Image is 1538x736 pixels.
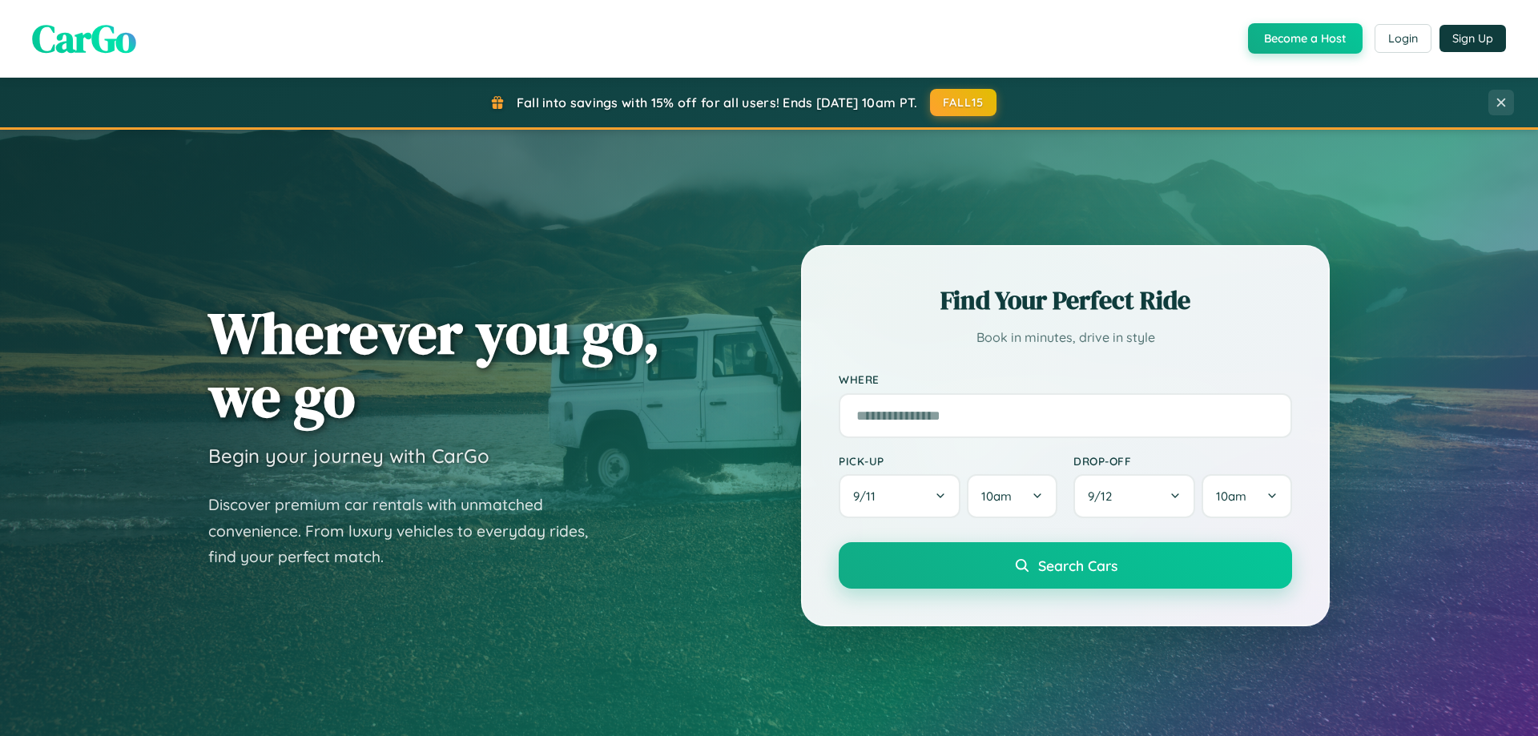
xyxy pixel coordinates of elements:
[981,489,1012,504] span: 10am
[839,542,1292,589] button: Search Cars
[1375,24,1431,53] button: Login
[967,474,1057,518] button: 10am
[853,489,884,504] span: 9 / 11
[839,326,1292,349] p: Book in minutes, drive in style
[208,492,609,570] p: Discover premium car rentals with unmatched convenience. From luxury vehicles to everyday rides, ...
[839,454,1057,468] label: Pick-up
[1088,489,1120,504] span: 9 / 12
[208,444,489,468] h3: Begin your journey with CarGo
[208,301,660,428] h1: Wherever you go, we go
[1202,474,1292,518] button: 10am
[930,89,997,116] button: FALL15
[1038,557,1117,574] span: Search Cars
[1216,489,1246,504] span: 10am
[1439,25,1506,52] button: Sign Up
[839,283,1292,318] h2: Find Your Perfect Ride
[1248,23,1363,54] button: Become a Host
[839,474,960,518] button: 9/11
[517,95,918,111] span: Fall into savings with 15% off for all users! Ends [DATE] 10am PT.
[32,12,136,65] span: CarGo
[1073,474,1195,518] button: 9/12
[839,373,1292,387] label: Where
[1073,454,1292,468] label: Drop-off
